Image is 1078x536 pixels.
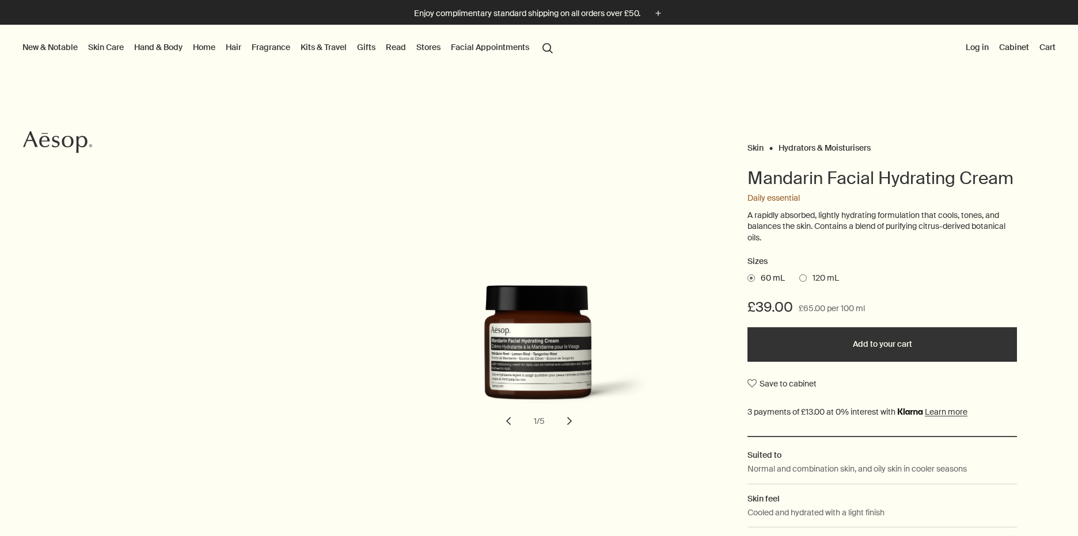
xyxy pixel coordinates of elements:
[20,40,80,55] button: New & Notable
[20,25,558,71] nav: primary
[496,408,521,434] button: previous slide
[747,373,817,394] button: Save to cabinet
[997,40,1031,55] a: Cabinet
[755,273,785,284] span: 60 mL
[449,40,532,55] a: Facial Appointments
[747,210,1017,244] p: A rapidly absorbed, lightly hydrating formulation that cools, tones, and balances the skin. Conta...
[799,302,865,316] span: £65.00 per 100 ml
[425,285,678,419] img: Back of Mandarin Facial Hydrating Cream in amber glass jar
[747,143,764,148] a: Skin
[86,40,126,55] a: Skin Care
[963,25,1058,71] nav: supplementary
[359,285,719,434] div: Mandarin Facial Hydrating Cream
[23,131,92,154] svg: Aesop
[384,40,408,55] a: Read
[414,7,665,20] button: Enjoy complimentary standard shipping on all orders over £50.
[355,40,378,55] a: Gifts
[747,462,967,475] p: Normal and combination skin, and oily skin in cooler seasons
[1037,40,1058,55] button: Cart
[747,298,793,316] span: £39.00
[747,255,1017,269] h2: Sizes
[223,40,244,55] a: Hair
[20,128,95,159] a: Aesop
[747,506,885,519] p: Cooled and hydrated with a light finish
[298,40,349,55] a: Kits & Travel
[414,7,640,20] p: Enjoy complimentary standard shipping on all orders over £50.
[557,408,582,434] button: next slide
[191,40,218,55] a: Home
[963,40,991,55] button: Log in
[747,449,1017,461] h2: Suited to
[807,273,839,284] span: 120 mL
[132,40,185,55] a: Hand & Body
[747,167,1017,190] h1: Mandarin Facial Hydrating Cream
[414,40,443,55] button: Stores
[537,36,558,58] button: Open search
[779,143,871,148] a: Hydrators & Moisturisers
[747,327,1017,362] button: Add to your cart - £39.00
[249,40,293,55] a: Fragrance
[747,492,1017,505] h2: Skin feel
